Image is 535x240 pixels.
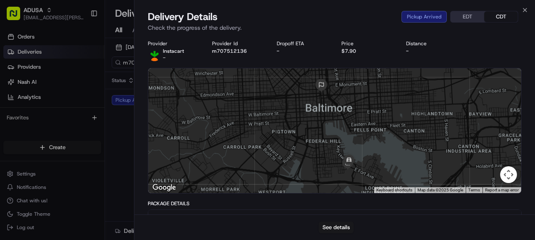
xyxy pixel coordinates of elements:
div: - [406,48,457,54]
span: Delivery Details [148,10,218,23]
span: Map data ©2025 Google [417,188,463,192]
div: Distance [406,40,457,47]
span: - [163,54,165,61]
div: - [277,48,328,54]
button: See details [319,222,354,233]
span: Instacart [163,48,184,54]
div: Provider Id [212,40,263,47]
div: Price [341,40,393,47]
div: Dropoff ETA [277,40,328,47]
button: Map camera controls [500,166,517,183]
p: Check the progress of the delivery. [148,23,522,32]
button: Keyboard shortcuts [376,187,412,193]
a: Report a map error [485,188,519,192]
button: EDT [451,11,484,22]
button: CDT [484,11,518,22]
a: Terms (opens in new tab) [468,188,480,192]
div: Provider [148,40,199,47]
div: Package Details [148,200,522,207]
img: profile_instacart_ahold_partner.png [148,48,161,61]
button: m707512136 [212,48,247,54]
img: Google [150,182,178,193]
a: Open this area in Google Maps (opens a new window) [150,182,178,193]
div: $7.90 [341,48,393,54]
